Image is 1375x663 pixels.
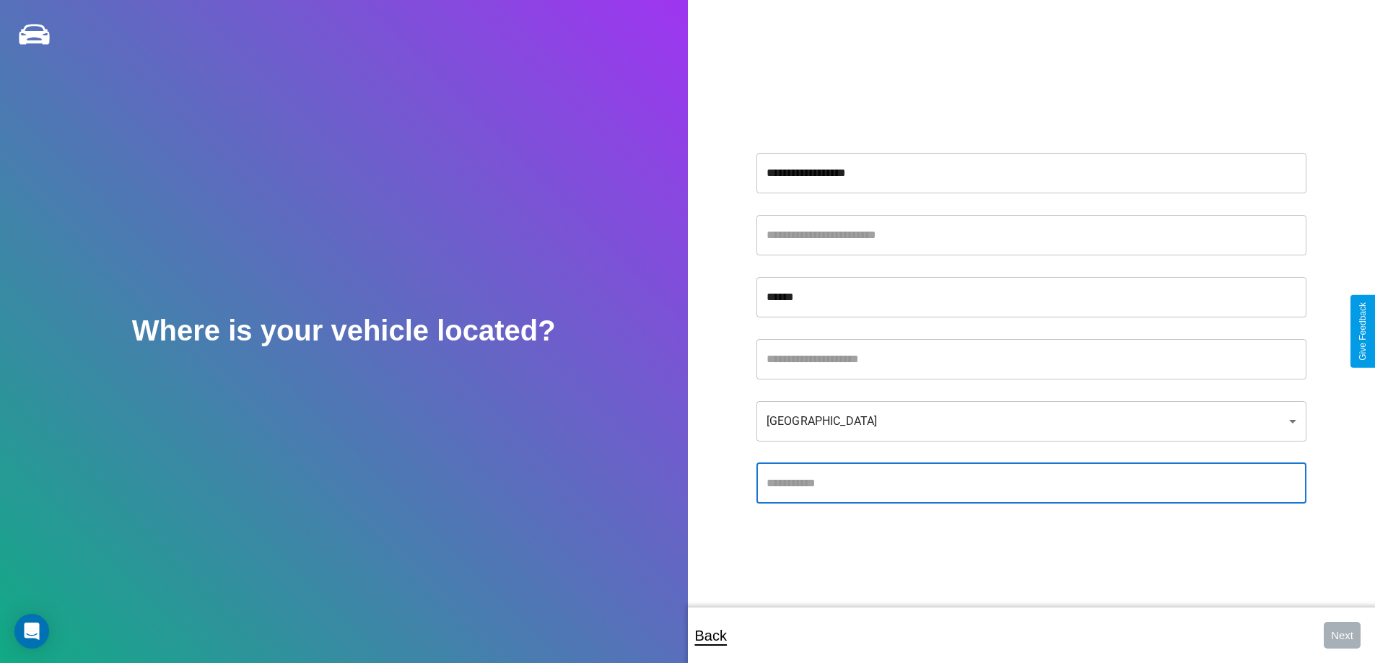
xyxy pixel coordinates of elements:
div: Open Intercom Messenger [14,614,49,649]
p: Back [695,623,727,649]
div: [GEOGRAPHIC_DATA] [756,401,1306,442]
div: Give Feedback [1358,302,1368,361]
h2: Where is your vehicle located? [132,315,556,347]
button: Next [1324,622,1361,649]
